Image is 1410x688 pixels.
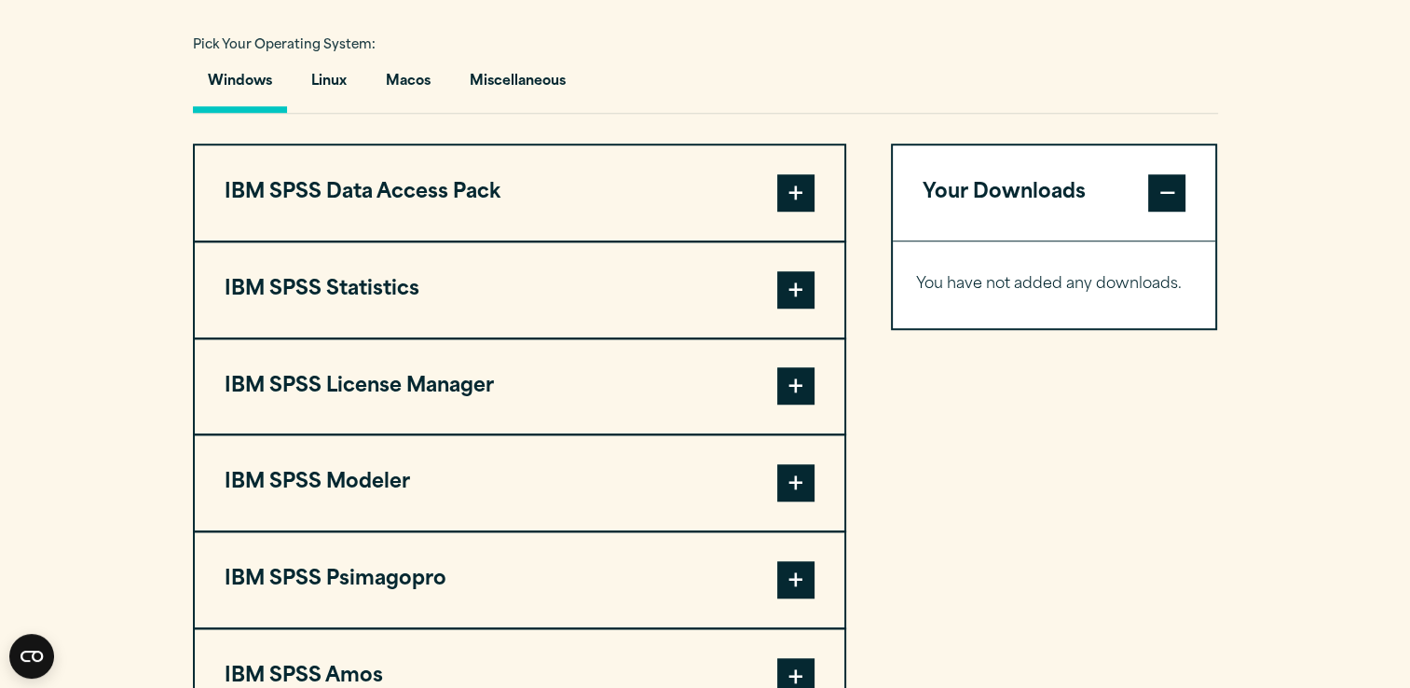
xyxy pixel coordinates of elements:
p: You have not added any downloads. [916,271,1193,298]
button: Linux [296,60,362,113]
button: Open CMP widget [9,634,54,679]
button: Windows [193,60,287,113]
button: IBM SPSS Modeler [195,435,844,530]
span: Pick Your Operating System: [193,39,376,51]
button: IBM SPSS Psimagopro [195,532,844,627]
button: IBM SPSS Statistics [195,242,844,337]
button: IBM SPSS Data Access Pack [195,145,844,241]
div: Your Downloads [893,241,1216,328]
button: Macos [371,60,445,113]
button: Your Downloads [893,145,1216,241]
button: Miscellaneous [455,60,581,113]
button: IBM SPSS License Manager [195,339,844,434]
